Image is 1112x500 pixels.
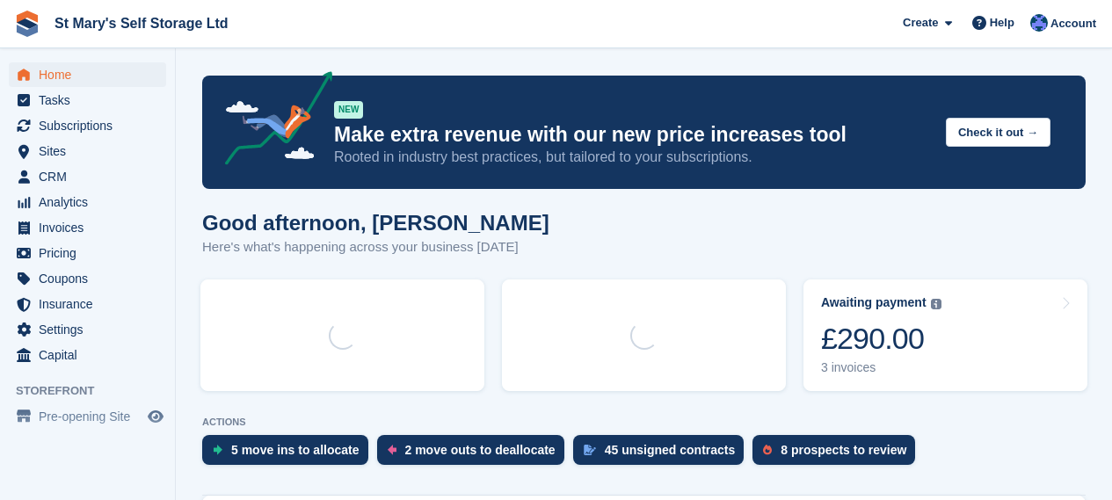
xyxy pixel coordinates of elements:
span: Tasks [39,88,144,112]
span: Pricing [39,241,144,265]
a: menu [9,113,166,138]
span: Home [39,62,144,87]
span: Analytics [39,190,144,214]
button: Check it out → [946,118,1050,147]
span: Subscriptions [39,113,144,138]
span: Account [1050,15,1096,33]
h1: Good afternoon, [PERSON_NAME] [202,211,549,235]
span: Help [990,14,1014,32]
a: 5 move ins to allocate [202,435,377,474]
a: Awaiting payment £290.00 3 invoices [803,279,1087,391]
span: Storefront [16,382,175,400]
div: £290.00 [821,321,941,357]
img: stora-icon-8386f47178a22dfd0bd8f6a31ec36ba5ce8667c1dd55bd0f319d3a0aa187defe.svg [14,11,40,37]
a: 45 unsigned contracts [573,435,753,474]
a: menu [9,215,166,240]
div: NEW [334,101,363,119]
img: move_outs_to_deallocate_icon-f764333ba52eb49d3ac5e1228854f67142a1ed5810a6f6cc68b1a99e826820c5.svg [388,445,396,455]
a: menu [9,190,166,214]
a: 2 move outs to deallocate [377,435,573,474]
a: St Mary's Self Storage Ltd [47,9,236,38]
a: Preview store [145,406,166,427]
a: menu [9,88,166,112]
a: 8 prospects to review [752,435,924,474]
a: menu [9,241,166,265]
span: Insurance [39,292,144,316]
img: price-adjustments-announcement-icon-8257ccfd72463d97f412b2fc003d46551f7dbcb40ab6d574587a9cd5c0d94... [210,71,333,171]
span: Sites [39,139,144,163]
img: prospect-51fa495bee0391a8d652442698ab0144808aea92771e9ea1ae160a38d050c398.svg [763,445,772,455]
img: Matthew Keenan [1030,14,1048,32]
a: menu [9,62,166,87]
span: Create [903,14,938,32]
div: Awaiting payment [821,295,927,310]
p: Here's what's happening across your business [DATE] [202,237,549,257]
div: 2 move outs to deallocate [405,443,556,457]
a: menu [9,404,166,429]
span: CRM [39,164,144,189]
a: menu [9,343,166,367]
div: 45 unsigned contracts [605,443,736,457]
div: 3 invoices [821,360,941,375]
a: menu [9,266,166,291]
img: move_ins_to_allocate_icon-fdf77a2bb77ea45bf5b3d319d69a93e2d87916cf1d5bf7949dd705db3b84f3ca.svg [213,445,222,455]
span: Capital [39,343,144,367]
span: Invoices [39,215,144,240]
div: 8 prospects to review [781,443,906,457]
a: menu [9,317,166,342]
img: icon-info-grey-7440780725fd019a000dd9b08b2336e03edf1995a4989e88bcd33f0948082b44.svg [931,299,941,309]
span: Pre-opening Site [39,404,144,429]
a: menu [9,164,166,189]
p: Rooted in industry best practices, but tailored to your subscriptions. [334,148,932,167]
span: Settings [39,317,144,342]
div: 5 move ins to allocate [231,443,360,457]
span: Coupons [39,266,144,291]
p: ACTIONS [202,417,1086,428]
p: Make extra revenue with our new price increases tool [334,122,932,148]
img: contract_signature_icon-13c848040528278c33f63329250d36e43548de30e8caae1d1a13099fd9432cc5.svg [584,445,596,455]
a: menu [9,292,166,316]
a: menu [9,139,166,163]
